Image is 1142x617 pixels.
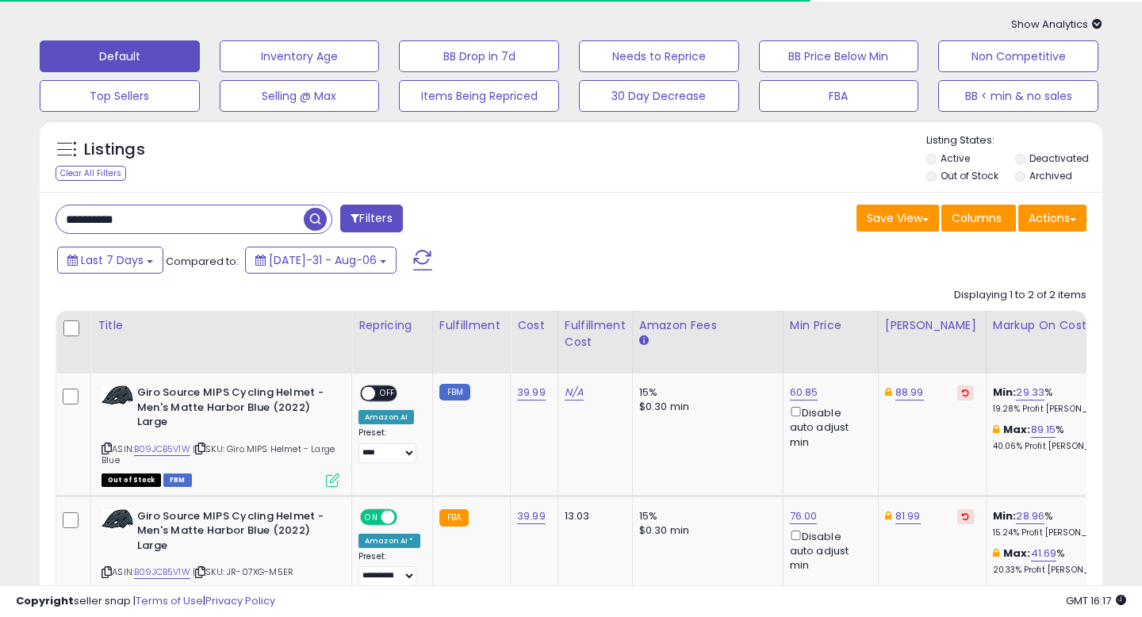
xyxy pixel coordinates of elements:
[993,385,1017,400] b: Min:
[885,317,979,334] div: [PERSON_NAME]
[941,205,1016,232] button: Columns
[993,441,1125,452] p: 40.06% Profit [PERSON_NAME]
[759,80,919,112] button: FBA
[362,510,381,523] span: ON
[205,593,275,608] a: Privacy Policy
[358,551,420,587] div: Preset:
[565,317,626,351] div: Fulfillment Cost
[399,40,559,72] button: BB Drop in 7d
[517,317,551,334] div: Cost
[358,534,420,548] div: Amazon AI *
[639,400,771,414] div: $0.30 min
[790,385,818,400] a: 60.85
[134,443,190,456] a: B09JCB5V1W
[1031,422,1056,438] a: 89.15
[1031,546,1057,561] a: 41.69
[941,151,970,165] label: Active
[98,317,345,334] div: Title
[1066,593,1126,608] span: 2025-08-14 16:17 GMT
[565,509,620,523] div: 13.03
[439,509,469,527] small: FBA
[136,593,203,608] a: Terms of Use
[40,80,200,112] button: Top Sellers
[938,40,1098,72] button: Non Competitive
[137,385,330,434] b: Giro Source MIPS Cycling Helmet - Men's Matte Harbor Blue (2022) Large
[579,80,739,112] button: 30 Day Decrease
[137,509,330,558] b: Giro Source MIPS Cycling Helmet - Men's Matte Harbor Blue (2022) Large
[358,317,426,334] div: Repricing
[358,427,420,463] div: Preset:
[102,473,161,487] span: All listings that are currently out of stock and unavailable for purchase on Amazon
[102,443,335,466] span: | SKU: Giro MIPS Helmet - Large Blue
[993,546,1125,576] div: %
[954,288,1086,303] div: Displaying 1 to 2 of 2 items
[517,385,546,400] a: 39.99
[565,385,584,400] a: N/A
[220,80,380,112] button: Selling @ Max
[1018,205,1086,232] button: Actions
[1003,546,1031,561] b: Max:
[986,311,1136,374] th: The percentage added to the cost of goods (COGS) that forms the calculator for Min & Max prices.
[193,565,293,578] span: | SKU: JR-07XG-M5ER
[1016,508,1044,524] a: 28.96
[395,510,420,523] span: OFF
[895,385,924,400] a: 88.99
[102,385,133,404] img: 31a0oMSy5sL._SL40_.jpg
[269,252,377,268] span: [DATE]-31 - Aug-06
[340,205,402,232] button: Filters
[993,527,1125,538] p: 15.24% Profit [PERSON_NAME]
[399,80,559,112] button: Items Being Repriced
[439,317,504,334] div: Fulfillment
[639,385,771,400] div: 15%
[639,509,771,523] div: 15%
[166,254,239,269] span: Compared to:
[993,385,1125,415] div: %
[102,385,339,485] div: ASIN:
[759,40,919,72] button: BB Price Below Min
[84,139,145,161] h5: Listings
[790,317,872,334] div: Min Price
[517,508,546,524] a: 39.99
[993,423,1125,452] div: %
[993,404,1125,415] p: 19.28% Profit [PERSON_NAME]
[993,508,1017,523] b: Min:
[102,509,133,528] img: 31a0oMSy5sL._SL40_.jpg
[938,80,1098,112] button: BB < min & no sales
[639,317,776,334] div: Amazon Fees
[40,40,200,72] button: Default
[1016,385,1044,400] a: 29.33
[790,508,818,524] a: 76.00
[1029,169,1072,182] label: Archived
[579,40,739,72] button: Needs to Reprice
[56,166,126,181] div: Clear All Filters
[81,252,144,268] span: Last 7 Days
[941,169,998,182] label: Out of Stock
[790,527,866,573] div: Disable auto adjust min
[134,565,190,579] a: B09JCB5V1W
[1003,422,1031,437] b: Max:
[1011,17,1102,32] span: Show Analytics
[639,334,649,348] small: Amazon Fees.
[57,247,163,274] button: Last 7 Days
[895,508,921,524] a: 81.99
[993,565,1125,576] p: 20.33% Profit [PERSON_NAME]
[16,593,74,608] strong: Copyright
[1029,151,1089,165] label: Deactivated
[926,133,1103,148] p: Listing States:
[993,317,1130,334] div: Markup on Cost
[375,387,400,400] span: OFF
[993,509,1125,538] div: %
[952,210,1002,226] span: Columns
[439,384,470,400] small: FBM
[245,247,397,274] button: [DATE]-31 - Aug-06
[790,404,866,450] div: Disable auto adjust min
[16,594,275,609] div: seller snap | |
[358,410,414,424] div: Amazon AI
[639,523,771,538] div: $0.30 min
[163,473,192,487] span: FBM
[220,40,380,72] button: Inventory Age
[856,205,939,232] button: Save View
